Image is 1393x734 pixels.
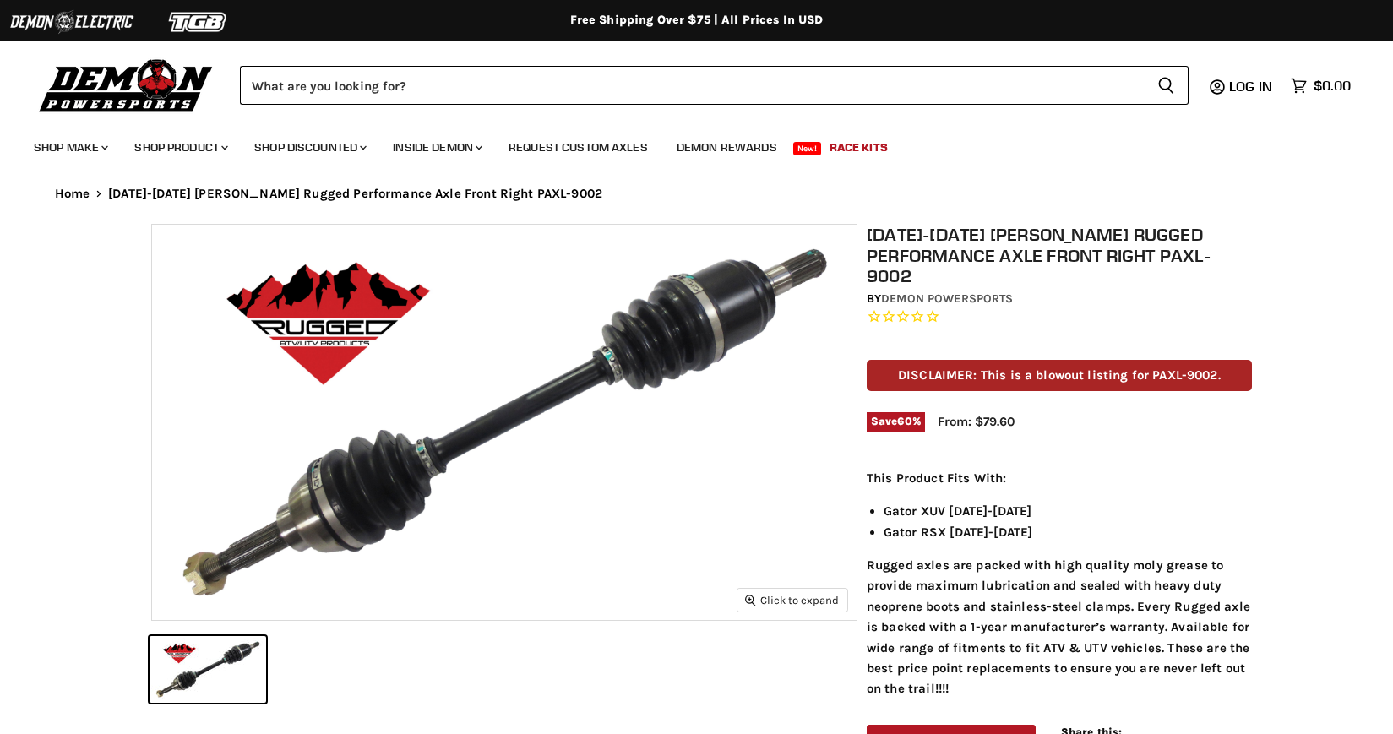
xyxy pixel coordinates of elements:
[122,130,238,165] a: Shop Product
[150,636,266,703] button: 2011-2022 John Deere Rugged Performance Axle Front Right PAXL-9002 thumbnail
[881,291,1013,306] a: Demon Powersports
[34,55,219,115] img: Demon Powersports
[664,130,790,165] a: Demon Rewards
[867,290,1252,308] div: by
[938,414,1015,429] span: From: $79.60
[242,130,377,165] a: Shop Discounted
[737,589,847,612] button: Click to expand
[21,187,1373,201] nav: Breadcrumbs
[1229,78,1272,95] span: Log in
[240,66,1144,105] input: Search
[135,6,262,38] img: TGB Logo 2
[884,522,1252,542] li: Gator RSX [DATE]-[DATE]
[817,130,901,165] a: Race Kits
[867,360,1252,391] p: DISCLAIMER: This is a blowout listing for PAXL-9002.
[867,412,925,431] span: Save %
[108,187,602,201] span: [DATE]-[DATE] [PERSON_NAME] Rugged Performance Axle Front Right PAXL-9002
[897,415,911,427] span: 60
[55,187,90,201] a: Home
[21,130,118,165] a: Shop Make
[867,308,1252,326] span: Rated 0.0 out of 5 stars 0 reviews
[152,225,857,621] img: 2011-2022 John Deere Rugged Performance Axle Front Right PAXL-9002
[867,224,1252,286] h1: [DATE]-[DATE] [PERSON_NAME] Rugged Performance Axle Front Right PAXL-9002
[867,468,1252,488] p: This Product Fits With:
[1314,78,1351,94] span: $0.00
[1144,66,1189,105] button: Search
[21,13,1373,28] div: Free Shipping Over $75 | All Prices In USD
[240,66,1189,105] form: Product
[793,142,822,155] span: New!
[1282,73,1359,98] a: $0.00
[884,501,1252,521] li: Gator XUV [DATE]-[DATE]
[21,123,1347,165] ul: Main menu
[380,130,492,165] a: Inside Demon
[867,468,1252,699] div: Rugged axles are packed with high quality moly grease to provide maximum lubrication and sealed w...
[745,594,839,606] span: Click to expand
[1222,79,1282,94] a: Log in
[496,130,661,165] a: Request Custom Axles
[8,6,135,38] img: Demon Electric Logo 2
